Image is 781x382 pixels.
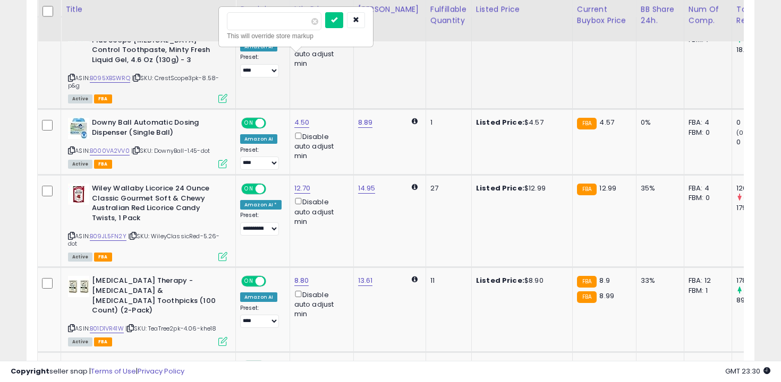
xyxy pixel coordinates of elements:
[689,276,724,285] div: FBA: 12
[294,183,311,194] a: 12.70
[90,146,130,155] a: B000VA2VV0
[577,291,597,303] small: FBA
[430,4,467,26] div: Fulfillable Quantity
[265,185,282,194] span: OFF
[358,117,373,128] a: 8.89
[68,74,219,90] span: | SKU: CrestScope3pk-8.58-p&g
[92,118,221,140] b: Downy Ball Automatic Dosing Dispenser (Single Ball)
[743,286,761,295] small: (99%)
[641,184,676,193] div: 35%
[294,131,345,161] div: Disable auto adjust min
[68,337,92,346] span: All listings currently available for purchase on Amazon
[11,367,184,377] div: seller snap | |
[240,200,282,210] div: Amazon AI *
[430,184,463,193] div: 27
[131,146,210,155] span: | SKU: DownyBall-1.45-dot
[240,4,285,15] div: Repricing
[577,4,632,26] div: Current Buybox Price
[242,277,256,286] span: ON
[689,286,724,296] div: FBM: 1
[476,276,564,285] div: $8.90
[358,275,373,286] a: 13.61
[743,194,773,202] small: (-32.55%)
[68,25,227,102] div: ASIN:
[240,54,282,77] div: Preset:
[689,193,724,203] div: FBM: 0
[641,276,676,285] div: 33%
[577,118,597,129] small: FBA
[265,119,282,128] span: OFF
[91,366,136,376] a: Terms of Use
[294,4,349,15] div: Min Price
[240,146,282,170] div: Preset:
[736,276,779,285] div: 178.86
[242,119,256,128] span: ON
[94,94,112,103] span: FBA
[294,117,310,128] a: 4.50
[68,232,220,248] span: | SKU: WileyClassicRed-5.26-dot
[689,4,727,26] div: Num of Comp.
[92,25,221,67] b: Crest Complete [MEDICAL_DATA] Plus Scope [MEDICAL_DATA] Control Toothpaste, Minty Fresh Liquid Ge...
[294,196,345,227] div: Disable auto adjust min
[65,4,231,15] div: Title
[430,276,463,285] div: 11
[240,212,282,236] div: Preset:
[68,184,227,260] div: ASIN:
[68,276,89,297] img: 512SJdqUpFL._SL40_.jpg
[294,289,345,319] div: Disable auto adjust min
[125,324,217,333] span: | SKU: TeaTree2pk-4.06-khe18
[11,366,49,376] strong: Copyright
[577,184,597,195] small: FBA
[736,45,779,55] div: 18.4
[689,184,724,193] div: FBA: 4
[94,337,112,346] span: FBA
[92,184,221,225] b: Wiley Wallaby Licorice 24 Ounce Classic Gourmet Soft & Chewy Australian Red Licorice Candy Twists...
[599,275,609,285] span: 8.9
[138,366,184,376] a: Privacy Policy
[725,366,770,376] span: 2025-08-10 23:30 GMT
[68,184,89,205] img: 41EcftfGnYL._SL40_.jpg
[599,183,616,193] span: 12.99
[476,184,564,193] div: $12.99
[476,4,568,15] div: Listed Price
[68,160,92,169] span: All listings currently available for purchase on Amazon
[358,183,376,194] a: 14.95
[641,118,676,127] div: 0%
[736,128,751,137] small: (0%)
[736,296,779,305] div: 89.88
[242,185,256,194] span: ON
[599,117,614,127] span: 4.57
[736,203,779,213] div: 1791.17
[599,291,614,301] span: 8.99
[476,118,564,127] div: $4.57
[577,276,597,288] small: FBA
[240,292,277,302] div: Amazon AI
[689,118,724,127] div: FBA: 4
[92,276,221,318] b: [MEDICAL_DATA] Therapy - [MEDICAL_DATA] & [MEDICAL_DATA] Toothpicks (100 Count) (2-Pack)
[736,4,775,26] div: Total Rev.
[294,275,309,286] a: 8.80
[641,4,680,26] div: BB Share 24h.
[68,253,92,262] span: All listings currently available for purchase on Amazon
[90,232,126,241] a: B09JL5FN2Y
[240,305,282,328] div: Preset:
[294,38,345,68] div: Disable auto adjust min
[476,183,524,193] b: Listed Price:
[68,94,92,103] span: All listings currently available for purchase on Amazon
[265,277,282,286] span: OFF
[476,117,524,127] b: Listed Price:
[476,275,524,285] b: Listed Price:
[227,31,365,41] div: This will override store markup
[94,253,112,262] span: FBA
[689,128,724,137] div: FBM: 0
[68,118,227,167] div: ASIN:
[430,118,463,127] div: 1
[90,74,130,83] a: B095XBSWRQ
[736,137,779,147] div: 0
[68,118,89,139] img: 41ZfnR7+dCL._SL40_.jpg
[68,276,227,345] div: ASIN:
[358,4,421,15] div: [PERSON_NAME]
[240,134,277,144] div: Amazon AI
[90,324,124,333] a: B01D1VR41W
[736,184,779,193] div: 1208.11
